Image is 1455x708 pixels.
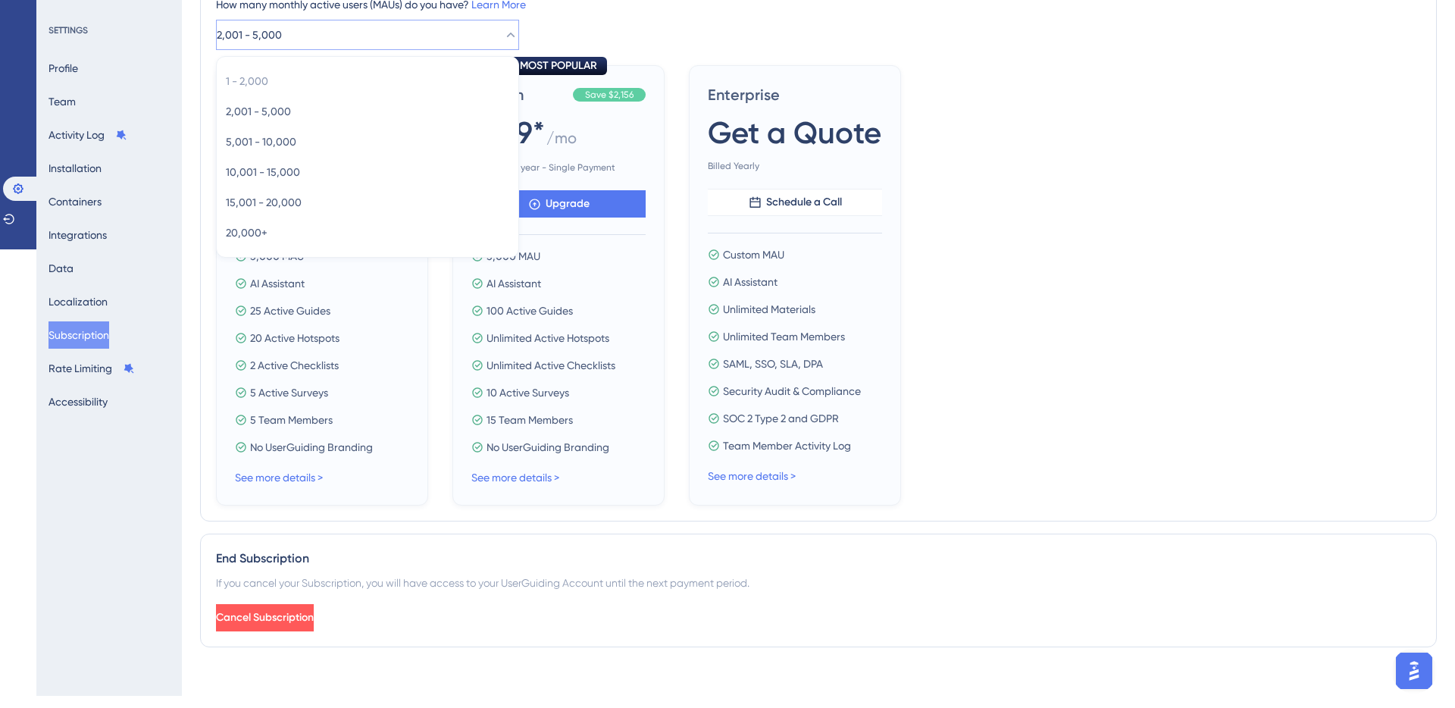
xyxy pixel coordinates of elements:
button: 15,001 - 20,000 [226,187,509,218]
button: Localization [48,288,108,315]
button: 5,001 - 10,000 [226,127,509,157]
span: 5,001 - 10,000 [226,133,296,151]
span: One year - Single Payment [471,161,646,174]
button: Profile [48,55,78,82]
span: Growth [471,84,567,105]
span: SAML, SSO, SLA, DPA [723,355,823,373]
span: Cancel Subscription [216,609,314,627]
button: Rate Limiting [48,355,135,382]
span: Unlimited Materials [723,300,815,318]
span: AI Assistant [723,273,778,291]
button: Team [48,88,76,115]
span: No UserGuiding Branding [487,438,609,456]
button: Installation [48,155,102,182]
span: Save $2,156 [585,89,634,101]
span: 20 Active Hotspots [250,329,339,347]
button: 2,001 - 5,000 [216,20,519,50]
button: Data [48,255,74,282]
span: Security Audit & Compliance [723,382,861,400]
span: Billed Yearly [708,160,882,172]
div: If you cancel your Subscription, you will have access to your UserGuiding Account until the next ... [216,574,1421,592]
span: 2,001 - 5,000 [217,26,282,44]
button: 10,001 - 15,000 [226,157,509,187]
span: No UserGuiding Branding [250,438,373,456]
span: 5 Team Members [250,411,333,429]
span: Unlimited Team Members [723,327,845,346]
span: 2 Active Checklists [250,356,339,374]
button: Subscription [48,321,109,349]
div: SETTINGS [48,24,171,36]
div: MOST POPULAR [510,57,607,75]
div: End Subscription [216,550,1421,568]
span: 100 Active Guides [487,302,573,320]
span: 5 Active Surveys [250,384,328,402]
button: Upgrade [471,190,646,218]
span: SOC 2 Type 2 and GDPR [723,409,839,428]
span: Team Member Activity Log [723,437,851,455]
button: 1 - 2,000 [226,66,509,96]
span: 15,001 - 20,000 [226,193,302,211]
a: See more details > [708,470,796,482]
a: See more details > [471,471,559,484]
span: Upgrade [546,195,590,213]
span: Unlimited Active Hotspots [487,329,609,347]
span: 20,000+ [226,224,268,242]
span: Custom MAU [723,246,784,264]
span: 2,001 - 5,000 [226,102,291,121]
button: Cancel Subscription [216,604,314,631]
span: / mo [546,127,577,155]
button: Activity Log [48,121,127,149]
span: Get a Quote [708,111,881,154]
span: 25 Active Guides [250,302,330,320]
button: 20,000+ [226,218,509,248]
span: 10 Active Surveys [487,384,569,402]
iframe: UserGuiding AI Assistant Launcher [1391,648,1437,694]
button: Integrations [48,221,107,249]
span: 15 Team Members [487,411,573,429]
span: Unlimited Active Checklists [487,356,615,374]
button: 2,001 - 5,000 [226,96,509,127]
button: Schedule a Call [708,189,882,216]
span: AI Assistant [250,274,305,293]
span: 10,001 - 15,000 [226,163,300,181]
span: Schedule a Call [766,193,842,211]
span: AI Assistant [487,274,541,293]
span: Enterprise [708,84,882,105]
button: Containers [48,188,102,215]
span: 1 - 2,000 [226,72,268,90]
a: See more details > [235,471,323,484]
button: Accessibility [48,388,108,415]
